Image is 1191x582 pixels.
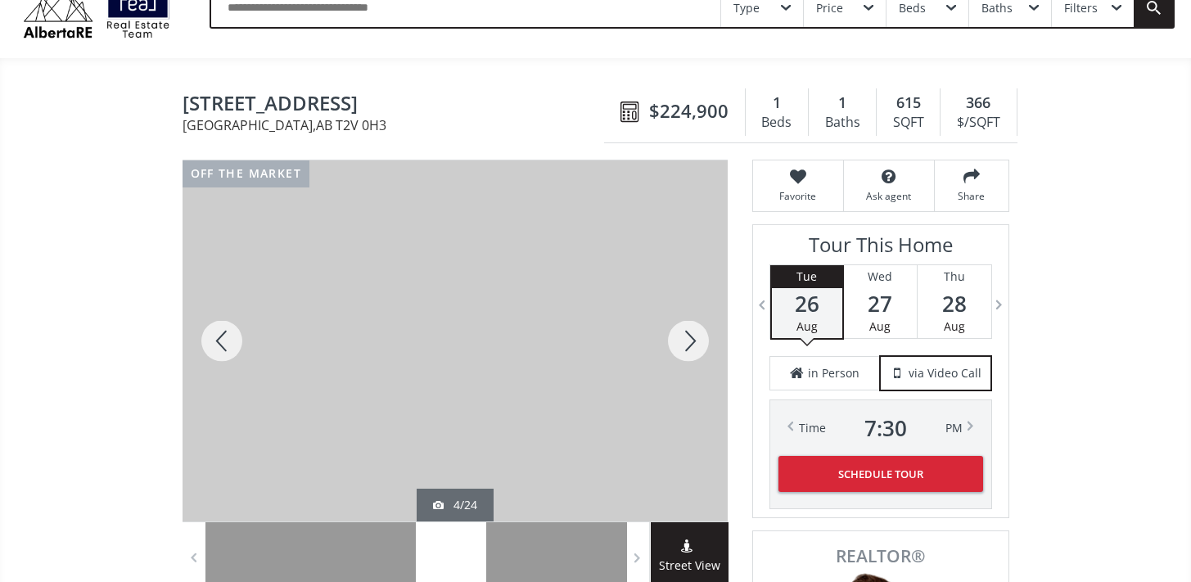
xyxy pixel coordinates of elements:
div: Wed [844,265,917,288]
h3: Tour This Home [769,233,992,264]
span: Share [943,189,1000,203]
span: REALTOR® [771,548,990,565]
span: via Video Call [909,365,981,381]
div: Tue [772,265,842,288]
span: [GEOGRAPHIC_DATA] , AB T2V 0H3 [183,119,612,132]
div: Thu [918,265,991,288]
div: SQFT [885,111,932,135]
span: 28 [918,292,991,315]
div: 1 [754,92,800,114]
span: Aug [869,318,891,334]
span: Ask agent [852,189,926,203]
span: 26 [772,292,842,315]
div: 515 57 Avenue SW #103 Calgary, AB T2V 0H3 - Photo 4 of 24 [183,160,728,521]
div: off the market [183,160,310,187]
div: 1 [817,92,868,114]
div: Baths [817,111,868,135]
div: $/SQFT [949,111,1008,135]
span: Aug [944,318,965,334]
div: Baths [981,2,1013,14]
div: Beds [754,111,800,135]
span: 615 [896,92,921,114]
button: Schedule Tour [778,456,983,492]
span: Street View [651,557,729,575]
span: 515 57 Avenue SW #103 [183,92,612,118]
div: 366 [949,92,1008,114]
div: Time PM [799,417,963,440]
div: Filters [1064,2,1098,14]
span: in Person [808,365,859,381]
span: $224,900 [649,98,729,124]
div: 4/24 [433,497,477,513]
div: Type [733,2,760,14]
span: Aug [796,318,818,334]
div: Beds [899,2,926,14]
span: Favorite [761,189,835,203]
span: 7 : 30 [864,417,907,440]
div: Price [816,2,843,14]
span: 27 [844,292,917,315]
